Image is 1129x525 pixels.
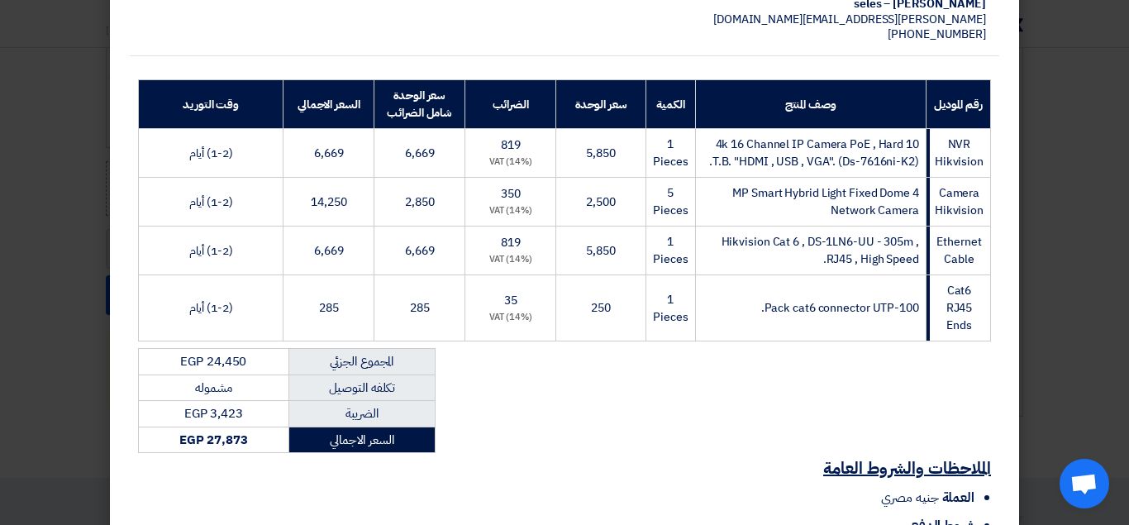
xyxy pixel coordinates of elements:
[709,136,919,170] span: 4k 16 Channel IP Camera PoE , Hard 10 T.B. "HDMI , USB , VGA". (Ds-7616ni-K2).
[139,80,283,129] th: وقت التوريد
[504,292,517,309] span: 35
[586,145,616,162] span: 5,850
[319,299,339,317] span: 285
[1060,459,1109,508] a: Open chat
[888,26,986,43] span: [PHONE_NUMBER]
[465,80,556,129] th: الضرائب
[823,456,991,480] u: الملاحظات والشروط العامة
[288,401,435,427] td: الضريبة
[926,275,990,341] td: Cat6 RJ45 Ends
[189,193,233,211] span: (1-2) أيام
[405,242,435,260] span: 6,669
[586,242,616,260] span: 5,850
[653,184,688,219] span: 5 Pieces
[761,299,919,317] span: 100-Pack cat6 connector UTP.
[288,349,435,375] td: المجموع الجزئي
[374,80,465,129] th: سعر الوحدة شامل الضرائب
[314,145,344,162] span: 6,669
[501,234,521,251] span: 819
[314,242,344,260] span: 6,669
[942,488,974,508] span: العملة
[586,193,616,211] span: 2,500
[405,145,435,162] span: 6,669
[926,178,990,227] td: Camera Hikvision
[139,349,289,375] td: EGP 24,450
[695,80,926,129] th: وصف المنتج
[732,184,919,219] span: 4 MP Smart Hybrid Light Fixed Dome Network Camera
[179,431,248,449] strong: EGP 27,873
[283,80,374,129] th: السعر الاجمالي
[195,379,231,397] span: مشموله
[881,488,938,508] span: جنيه مصري
[410,299,430,317] span: 285
[653,136,688,170] span: 1 Pieces
[653,233,688,268] span: 1 Pieces
[405,193,435,211] span: 2,850
[926,80,990,129] th: رقم الموديل
[501,136,521,154] span: 819
[926,227,990,275] td: Ethernet Cable
[646,80,695,129] th: الكمية
[472,155,549,169] div: (14%) VAT
[189,299,233,317] span: (1-2) أيام
[311,193,346,211] span: 14,250
[713,11,986,28] span: [PERSON_NAME][EMAIL_ADDRESS][DOMAIN_NAME]
[189,242,233,260] span: (1-2) أيام
[556,80,646,129] th: سعر الوحدة
[501,185,521,203] span: 350
[288,427,435,453] td: السعر الاجمالي
[472,204,549,218] div: (14%) VAT
[653,291,688,326] span: 1 Pieces
[591,299,611,317] span: 250
[472,253,549,267] div: (14%) VAT
[926,129,990,178] td: NVR Hikvision
[472,311,549,325] div: (14%) VAT
[184,404,243,422] span: EGP 3,423
[288,375,435,401] td: تكلفه التوصيل
[189,145,233,162] span: (1-2) أيام
[722,233,919,268] span: Hikvision Cat 6 , DS-1LN6-UU - 305m , RJ45 , High Speed.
